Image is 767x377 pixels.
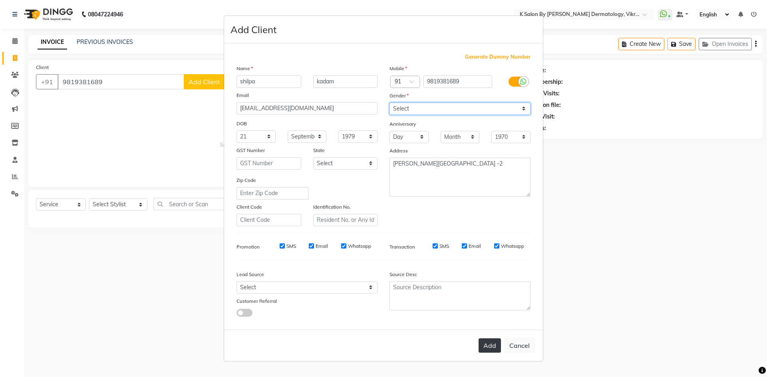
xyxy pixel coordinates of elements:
label: Email [236,92,249,99]
label: Name [236,65,253,72]
button: Cancel [504,338,535,353]
label: Address [389,147,408,154]
label: Gender [389,92,409,99]
label: State [313,147,325,154]
input: GST Number [236,157,301,170]
label: Identification No. [313,203,351,211]
label: Email [316,243,328,250]
label: Anniversary [389,120,416,128]
label: Transaction [389,243,415,251]
label: Promotion [236,243,260,251]
label: Zip Code [236,177,256,184]
label: DOB [236,120,247,127]
label: Whatsapp [348,243,371,250]
label: Mobile [389,65,407,72]
label: Client Code [236,203,262,211]
input: Mobile [423,75,493,88]
label: Whatsapp [501,243,524,250]
h4: Add Client [230,22,276,37]
button: Add [479,338,501,353]
label: Customer Referral [236,298,277,305]
input: Last Name [313,75,378,88]
label: SMS [439,243,449,250]
span: Generate Dummy Number [465,53,531,61]
label: Source Desc [389,271,417,278]
input: First Name [236,75,301,88]
input: Email [236,102,378,114]
label: SMS [286,243,296,250]
label: GST Number [236,147,265,154]
input: Resident No. or Any Id [313,214,378,226]
label: Email [469,243,481,250]
input: Client Code [236,214,301,226]
label: Lead Source [236,271,264,278]
input: Enter Zip Code [236,187,308,199]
